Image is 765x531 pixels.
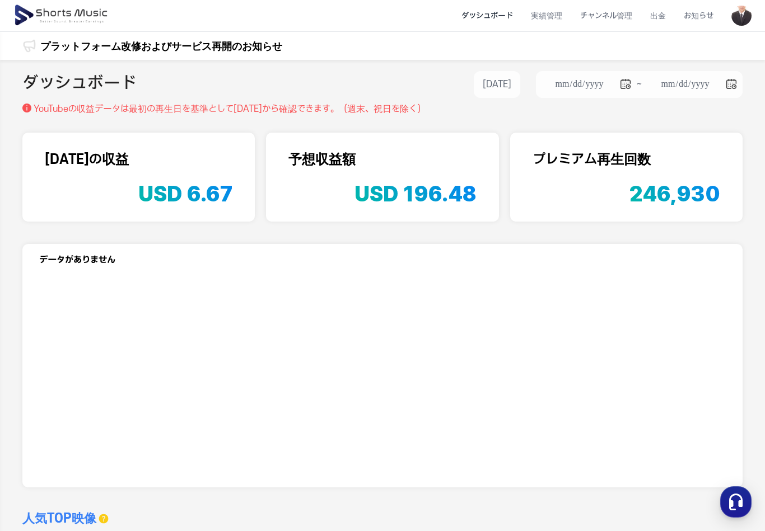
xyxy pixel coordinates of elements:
[629,170,720,205] dd: 246,930
[641,1,675,31] a: 出金
[39,255,115,265] strong: データがありません
[40,39,282,54] a: プラットフォーム改修およびサービス再開のお知らせ
[45,149,232,170] dt: [DATE]の収益
[138,181,232,206] span: USD 6.67
[34,102,426,116] p: YouTubeの収益データは最初の再生日を基準とし て[DATE]から確認できます。（週末、祝日を除く）
[288,149,476,170] dt: 予想収益額
[144,355,215,383] a: 設定
[354,181,477,206] span: USD 196.48
[533,149,720,170] dt: プレミアム再生回数
[474,71,520,98] button: [DATE]
[173,372,186,380] span: 設定
[22,71,137,98] h2: ダッシュボード
[571,1,641,31] a: チャンネル管理
[522,1,571,31] a: 実績管理
[536,71,743,98] li: ~
[96,372,123,381] span: チャット
[731,6,752,26] img: 사용자 이미지
[22,510,96,528] h3: 人気TOP映像
[453,1,522,31] a: ダッシュボード
[29,372,49,380] span: ホーム
[675,1,722,31] a: お知らせ
[22,104,31,112] img: 설명 아이콘
[74,355,144,383] a: チャット
[22,39,36,53] img: 알림 아이콘
[3,355,74,383] a: ホーム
